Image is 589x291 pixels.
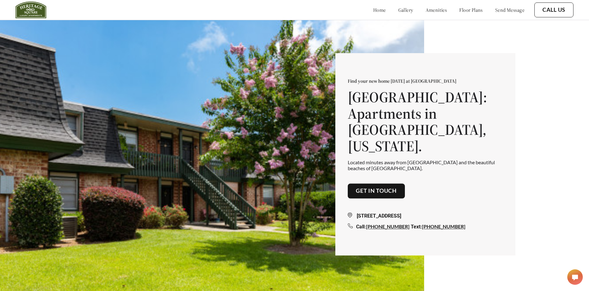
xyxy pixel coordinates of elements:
[348,212,503,220] div: [STREET_ADDRESS]
[534,2,573,17] button: Call Us
[356,224,366,230] span: Call:
[398,7,413,13] a: gallery
[459,7,483,13] a: floor plans
[356,188,397,195] a: Get in touch
[422,223,465,229] a: [PHONE_NUMBER]
[16,2,46,18] img: heritage_square_logo.jpg
[348,89,503,154] h1: [GEOGRAPHIC_DATA]: Apartments in [GEOGRAPHIC_DATA], [US_STATE].
[542,7,565,13] a: Call Us
[373,7,386,13] a: home
[426,7,447,13] a: amenities
[348,184,405,199] button: Get in touch
[495,7,524,13] a: send message
[366,223,410,229] a: [PHONE_NUMBER]
[411,224,422,230] span: Text:
[348,78,503,84] p: Find your new home [DATE] at [GEOGRAPHIC_DATA]
[348,159,503,171] p: Located minutes away from [GEOGRAPHIC_DATA] and the beautiful beaches of [GEOGRAPHIC_DATA].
